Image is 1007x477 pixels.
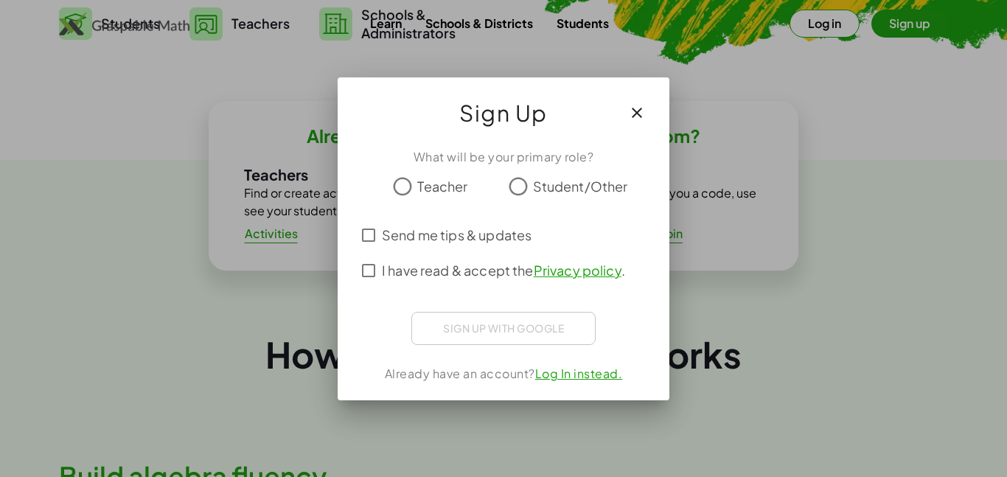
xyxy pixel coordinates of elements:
span: Student/Other [533,176,628,196]
div: Already have an account? [355,365,652,383]
div: What will be your primary role? [355,148,652,166]
span: I have read & accept the . [382,260,625,280]
a: Log In instead. [535,366,623,381]
span: Sign Up [459,95,548,130]
span: Teacher [417,176,467,196]
a: Privacy policy [534,262,621,279]
span: Send me tips & updates [382,225,532,245]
